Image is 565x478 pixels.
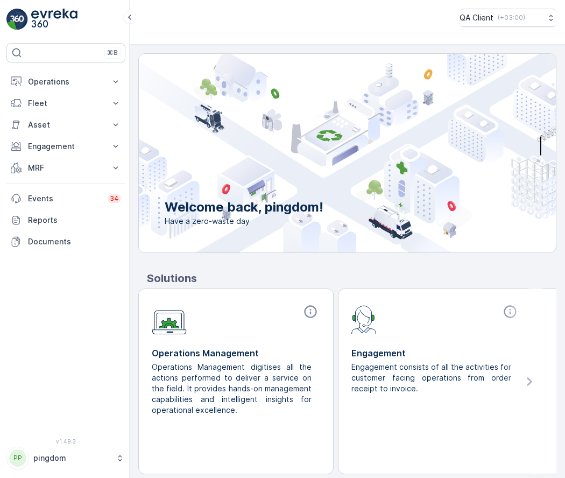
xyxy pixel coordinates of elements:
[152,347,320,360] p: Operations Management
[351,347,520,360] p: Engagement
[6,9,28,30] img: logo
[165,216,323,227] span: Have a zero-waste day
[90,54,556,252] img: city illustration
[6,188,125,209] a: Events34
[28,76,104,87] p: Operations
[6,136,125,157] button: Engagement
[28,98,104,109] p: Fleet
[6,157,125,179] button: MRF
[28,163,104,173] p: MRF
[152,362,312,416] p: Operations Management digitises all the actions performed to deliver a service on the field. It p...
[6,438,125,445] span: v 1.49.3
[28,193,101,204] p: Events
[351,304,377,334] img: module-icon
[6,231,125,252] a: Documents
[9,449,26,467] div: PP
[6,447,125,469] button: PPpingdom
[110,194,119,203] p: 34
[28,141,104,152] p: Engagement
[28,120,104,130] p: Asset
[6,209,125,231] a: Reports
[147,270,556,286] p: Solutions
[28,215,121,226] p: Reports
[107,48,118,57] p: ⌘B
[28,236,121,247] p: Documents
[33,453,110,463] p: pingdom
[6,114,125,136] button: Asset
[152,304,187,335] img: module-icon
[351,362,511,394] p: Engagement consists of all the activities for customer facing operations from order receipt to in...
[165,199,323,216] p: Welcome back, pingdom!
[498,13,525,22] p: ( +03:00 )
[460,9,556,27] button: QA Client(+03:00)
[6,71,125,93] button: Operations
[31,9,77,30] img: logo_light-DOdMpM7g.png
[6,93,125,114] button: Fleet
[460,12,493,23] p: QA Client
